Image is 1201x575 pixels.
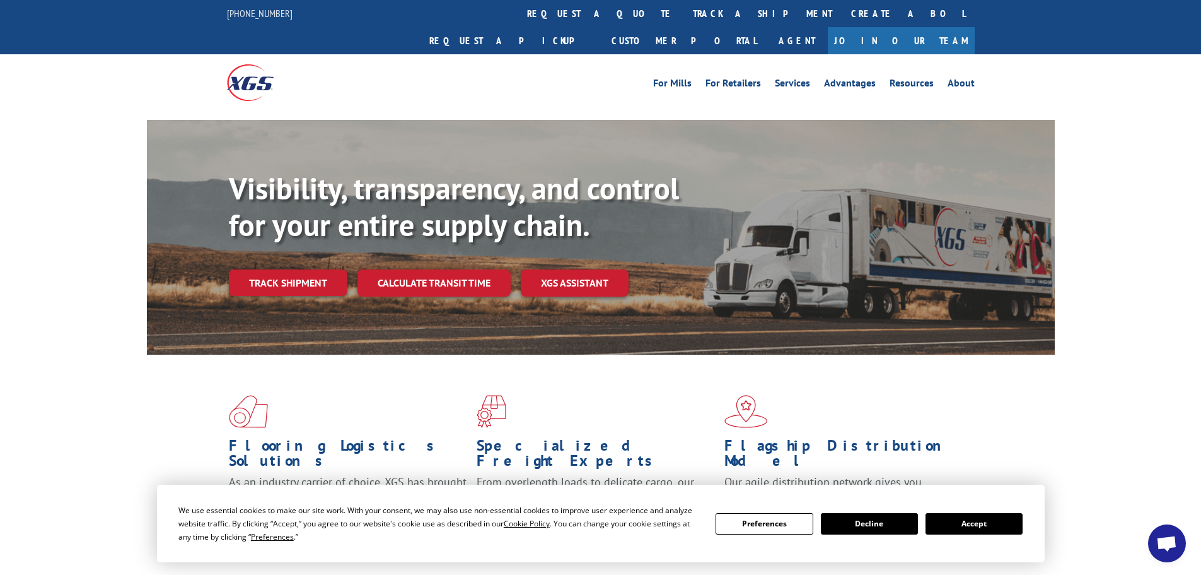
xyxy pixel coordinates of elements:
[229,395,268,428] img: xgs-icon-total-supply-chain-intelligence-red
[357,270,511,297] a: Calculate transit time
[229,169,679,244] b: Visibility, transparency, and control for your entire supply chain.
[890,78,934,92] a: Resources
[948,78,975,92] a: About
[251,531,294,542] span: Preferences
[824,78,876,92] a: Advantages
[420,27,602,54] a: Request a pickup
[227,7,293,20] a: [PHONE_NUMBER]
[724,395,768,428] img: xgs-icon-flagship-distribution-model-red
[705,78,761,92] a: For Retailers
[775,78,810,92] a: Services
[1148,525,1186,562] div: Open chat
[229,438,467,475] h1: Flooring Logistics Solutions
[821,513,918,535] button: Decline
[828,27,975,54] a: Join Our Team
[229,270,347,296] a: Track shipment
[766,27,828,54] a: Agent
[477,395,506,428] img: xgs-icon-focused-on-flooring-red
[477,475,715,531] p: From overlength loads to delicate cargo, our experienced staff knows the best way to move your fr...
[178,504,700,543] div: We use essential cookies to make our site work. With your consent, we may also use non-essential ...
[724,475,956,504] span: Our agile distribution network gives you nationwide inventory management on demand.
[602,27,766,54] a: Customer Portal
[157,485,1045,562] div: Cookie Consent Prompt
[724,438,963,475] h1: Flagship Distribution Model
[229,475,467,519] span: As an industry carrier of choice, XGS has brought innovation and dedication to flooring logistics...
[925,513,1023,535] button: Accept
[716,513,813,535] button: Preferences
[653,78,692,92] a: For Mills
[477,438,715,475] h1: Specialized Freight Experts
[521,270,629,297] a: XGS ASSISTANT
[504,518,550,529] span: Cookie Policy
